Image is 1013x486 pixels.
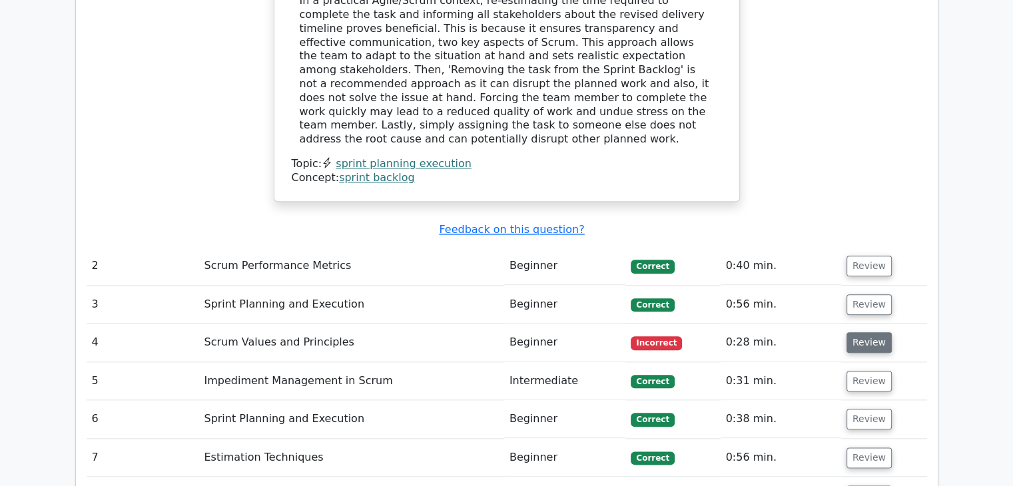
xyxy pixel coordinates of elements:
button: Review [846,409,892,429]
td: Scrum Values and Principles [198,324,504,362]
td: Beginner [504,286,626,324]
td: 0:56 min. [721,439,841,477]
div: Concept: [292,171,722,185]
span: Correct [631,413,674,426]
td: Beginner [504,247,626,285]
td: Intermediate [504,362,626,400]
td: 7 [87,439,199,477]
span: Correct [631,298,674,312]
td: 0:31 min. [721,362,841,400]
span: Correct [631,375,674,388]
button: Review [846,371,892,391]
span: Correct [631,451,674,465]
td: 4 [87,324,199,362]
td: 0:56 min. [721,286,841,324]
td: 0:38 min. [721,400,841,438]
button: Review [846,294,892,315]
td: 5 [87,362,199,400]
span: Correct [631,260,674,273]
button: Review [846,332,892,353]
td: 3 [87,286,199,324]
a: sprint planning execution [336,157,472,170]
td: 0:28 min. [721,324,841,362]
td: Scrum Performance Metrics [198,247,504,285]
a: sprint backlog [339,171,414,184]
td: Estimation Techniques [198,439,504,477]
a: Feedback on this question? [439,223,584,236]
td: 2 [87,247,199,285]
td: Beginner [504,439,626,477]
div: Topic: [292,157,722,171]
td: Beginner [504,400,626,438]
td: Sprint Planning and Execution [198,400,504,438]
button: Review [846,256,892,276]
td: 0:40 min. [721,247,841,285]
span: Incorrect [631,336,682,350]
button: Review [846,447,892,468]
td: Impediment Management in Scrum [198,362,504,400]
td: 6 [87,400,199,438]
td: Sprint Planning and Execution [198,286,504,324]
td: Beginner [504,324,626,362]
